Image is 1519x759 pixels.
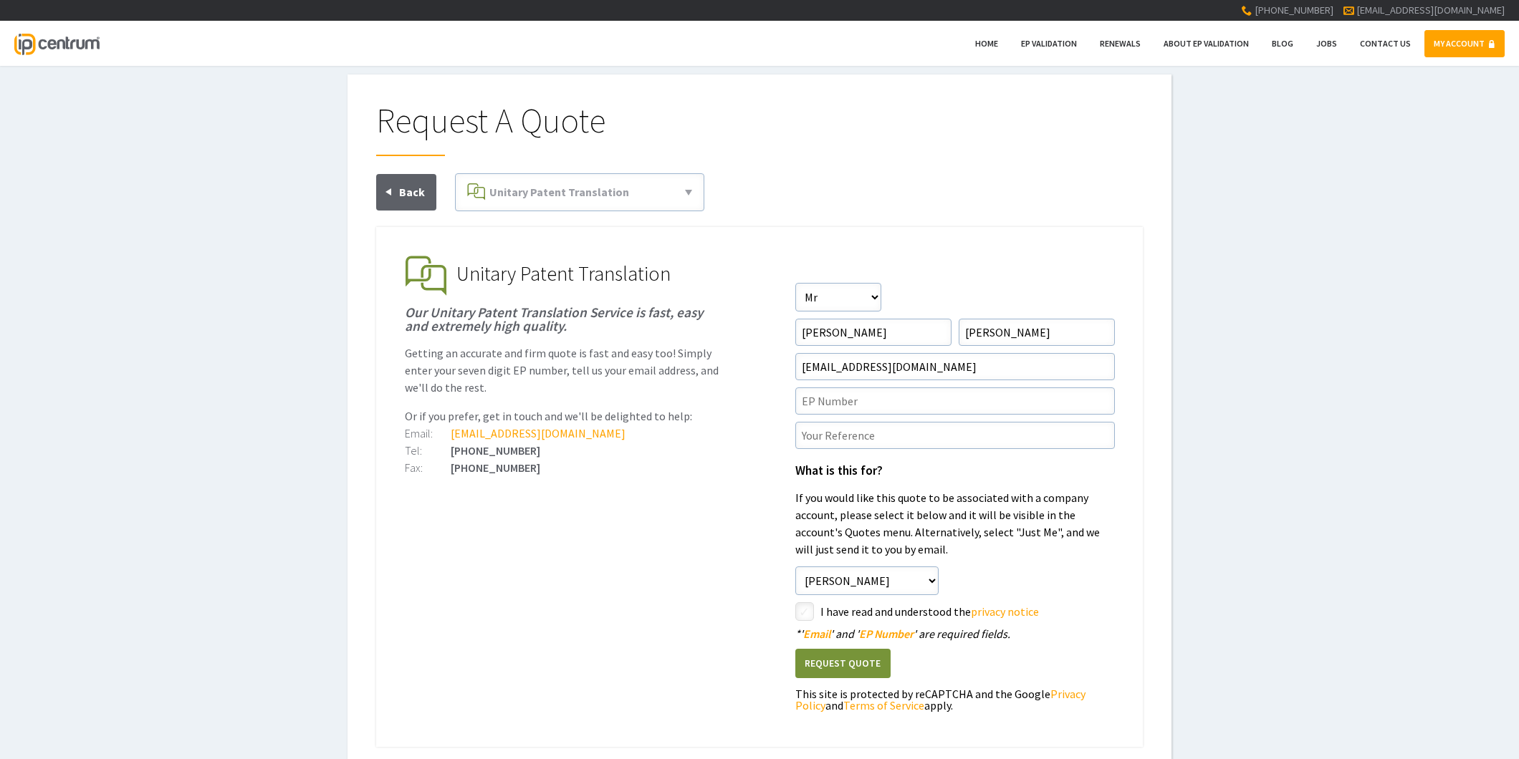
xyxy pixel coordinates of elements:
[14,21,99,66] a: IP Centrum
[405,407,724,425] p: Or if you prefer, get in touch and we'll be delighted to help:
[795,353,1115,380] input: Email
[795,602,814,621] label: styled-checkbox
[451,426,626,440] a: [EMAIL_ADDRESS][DOMAIN_NAME]
[405,427,451,439] div: Email:
[1351,30,1420,57] a: Contact Us
[843,698,924,712] a: Terms of Service
[820,602,1115,621] label: I have read and understood the
[1091,30,1150,57] a: Renewals
[376,174,436,211] a: Back
[489,185,629,199] span: Unitary Patent Translation
[795,387,1115,415] input: EP Number
[1255,4,1333,16] span: [PHONE_NUMBER]
[795,465,1115,478] h1: What is this for?
[795,489,1115,558] p: If you would like this quote to be associated with a company account, please select it below and ...
[795,688,1115,711] div: This site is protected by reCAPTCHA and the Google and apply.
[1262,30,1303,57] a: Blog
[1154,30,1258,57] a: About EP Validation
[405,344,724,396] p: Getting an accurate and firm quote is fast and easy too! Simply enter your seven digit EP number,...
[1356,4,1505,16] a: [EMAIL_ADDRESS][DOMAIN_NAME]
[795,687,1086,712] a: Privacy Policy
[399,185,425,199] span: Back
[1424,30,1505,57] a: MY ACCOUNT
[1012,30,1086,57] a: EP Validation
[405,462,451,473] div: Fax:
[456,261,671,286] span: Unitary Patent Translation
[1360,38,1411,49] span: Contact Us
[1100,38,1141,49] span: Renewals
[461,180,698,205] a: Unitary Patent Translation
[975,38,998,49] span: Home
[803,627,830,641] span: Email
[1307,30,1346,57] a: Jobs
[405,445,724,456] div: [PHONE_NUMBER]
[959,319,1115,346] input: Surname
[795,649,891,678] button: Request Quote
[405,306,724,333] h1: Our Unitary Patent Translation Service is fast, easy and extremely high quality.
[971,604,1039,619] a: privacy notice
[795,422,1115,449] input: Your Reference
[376,103,1143,156] h1: Request A Quote
[795,319,952,346] input: First Name
[405,462,724,473] div: [PHONE_NUMBER]
[859,627,914,641] span: EP Number
[1164,38,1249,49] span: About EP Validation
[405,445,451,456] div: Tel:
[795,628,1115,639] div: ' ' and ' ' are required fields.
[1316,38,1337,49] span: Jobs
[966,30,1007,57] a: Home
[1021,38,1077,49] span: EP Validation
[1272,38,1293,49] span: Blog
